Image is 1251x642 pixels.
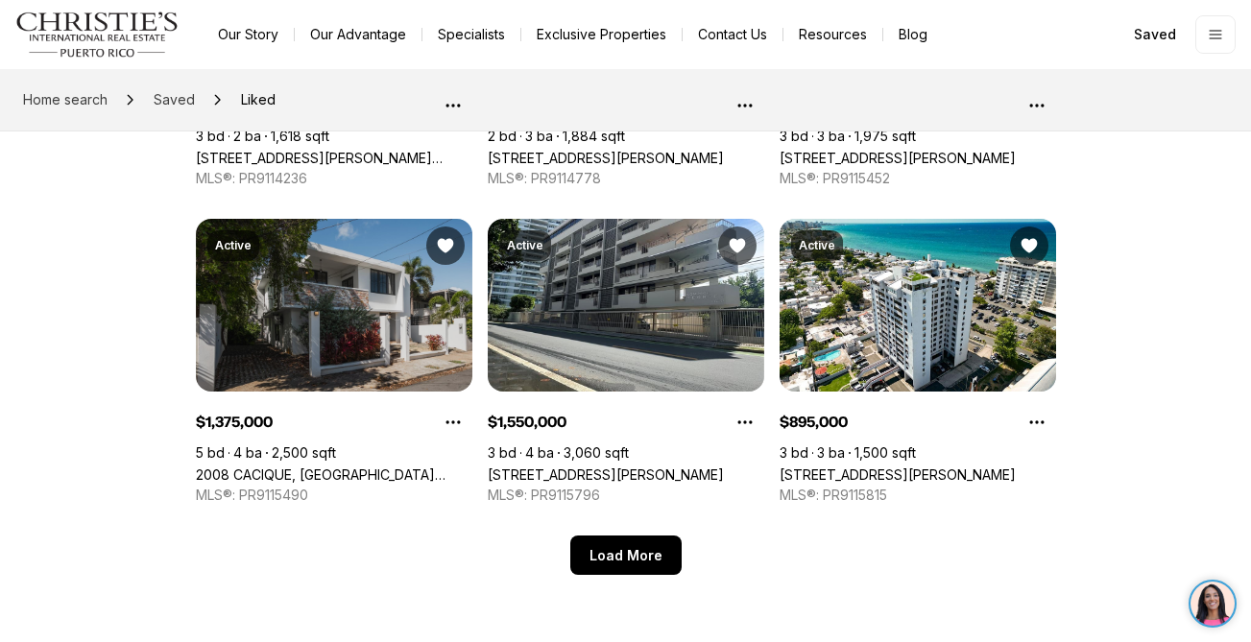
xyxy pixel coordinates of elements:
span: Saved [1134,27,1176,42]
button: Property options [1018,403,1056,441]
img: logo [15,12,180,58]
a: Our Story [203,21,294,48]
a: Saved [146,84,203,115]
a: Exclusive Properties [521,21,682,48]
button: Unsave Property: 2306 LAUREL STREET #PH A [1010,226,1048,265]
button: Open menu [1195,15,1236,54]
a: 1501 ASHFORD AVENUE #9A, SAN JUAN PR, 00911 [780,150,1016,166]
p: Active [215,238,252,253]
img: be3d4b55-7850-4bcb-9297-a2f9cd376e78.png [12,12,56,56]
button: Property options [726,403,764,441]
p: Active [799,238,835,253]
a: 2306 LAUREL STREET #PH A, SAN JUAN PR, 00913 [780,466,1016,483]
a: 59 KINGS COURT #503, SAN JUAN PR, 00907 [488,150,724,166]
a: 1520 ASHFORD AVE. #4, SAN JUAN PR, 00911 [488,466,724,483]
button: Property options [1018,86,1056,125]
button: Property options [726,86,764,125]
button: Unsave Property: 2008 CACIQUE [426,226,465,265]
button: Contact Us [683,21,782,48]
a: Specialists [422,21,520,48]
a: Resources [783,21,882,48]
button: Property options [434,403,472,441]
button: Load More [570,535,682,575]
a: Home search [15,84,115,115]
p: Active [507,238,543,253]
a: 1 TAFT #10D, SAN JUAN PR, 00911 [196,150,472,166]
button: Property options [434,86,472,125]
button: Unsave Property: 1520 ASHFORD AVE. #4 [718,226,757,265]
a: Our Advantage [295,21,421,48]
a: Saved [1122,15,1188,54]
span: Saved [154,91,195,107]
span: Home search [23,91,108,107]
a: Blog [883,21,943,48]
span: Liked [233,84,283,115]
a: 2008 CACIQUE, SAN JUAN PR, 00911 [196,466,472,483]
